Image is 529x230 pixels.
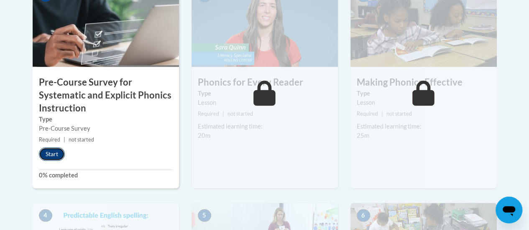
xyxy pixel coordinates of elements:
span: Required [198,111,219,117]
div: Lesson [198,98,332,107]
span: 5 [198,209,211,222]
h3: Making Phonics Effective [350,76,497,89]
div: Pre-Course Survey [39,124,173,133]
div: Estimated learning time: [198,122,332,131]
span: | [64,136,65,143]
span: | [222,111,224,117]
span: Required [39,136,60,143]
div: Estimated learning time: [357,122,491,131]
span: not started [227,111,253,117]
label: Type [39,115,173,124]
span: Required [357,111,378,117]
span: 20m [198,132,210,139]
span: not started [386,111,412,117]
span: | [381,111,383,117]
h3: Pre-Course Survey for Systematic and Explicit Phonics Instruction [33,76,179,114]
span: 4 [39,209,52,222]
label: Type [198,89,332,98]
button: Start [39,147,65,161]
span: 6 [357,209,370,222]
iframe: Button to launch messaging window [496,197,522,223]
span: not started [69,136,94,143]
span: 25m [357,132,369,139]
label: 0% completed [39,171,173,180]
h3: Phonics for Every Reader [192,76,338,89]
label: Type [357,89,491,98]
div: Lesson [357,98,491,107]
